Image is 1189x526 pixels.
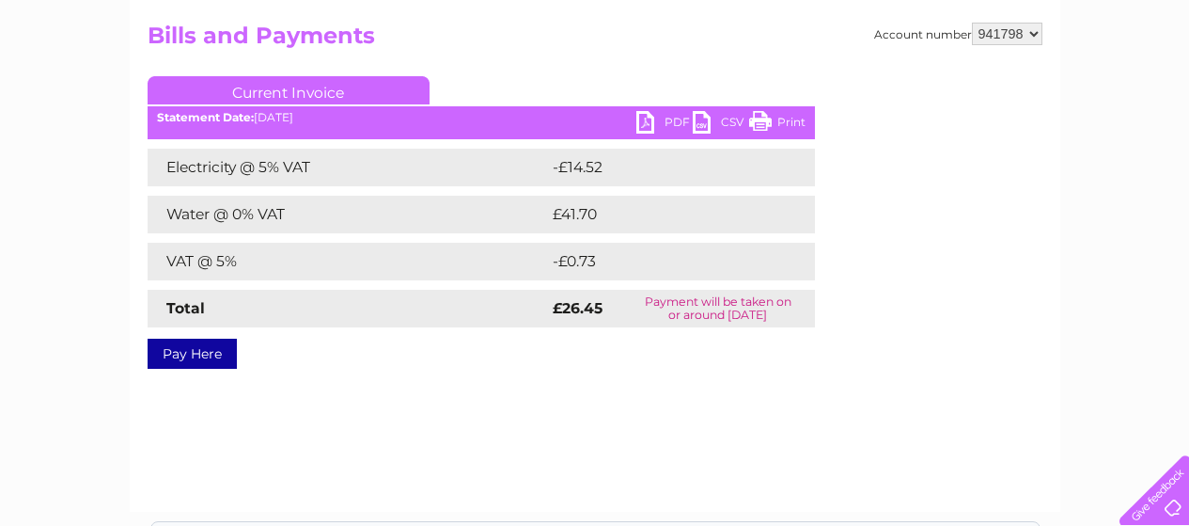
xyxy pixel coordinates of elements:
td: Electricity @ 5% VAT [148,149,548,186]
a: Blog [1025,80,1053,94]
a: Water [858,80,894,94]
a: Current Invoice [148,76,430,104]
td: -£0.73 [548,243,774,280]
div: Account number [874,23,1042,45]
a: Telecoms [958,80,1014,94]
b: Statement Date: [157,110,254,124]
strong: Total [166,299,205,317]
td: -£14.52 [548,149,778,186]
div: [DATE] [148,111,815,124]
h2: Bills and Payments [148,23,1042,58]
td: Water @ 0% VAT [148,196,548,233]
a: Print [749,111,806,138]
div: Clear Business is a trading name of Verastar Limited (registered in [GEOGRAPHIC_DATA] No. 3667643... [151,10,1040,91]
a: Contact [1064,80,1110,94]
strong: £26.45 [553,299,602,317]
td: VAT @ 5% [148,243,548,280]
td: £41.70 [548,196,775,233]
td: Payment will be taken on or around [DATE] [621,290,815,327]
img: logo.png [41,49,137,106]
a: PDF [636,111,693,138]
a: CSV [693,111,749,138]
a: Pay Here [148,339,237,369]
a: Log out [1127,80,1171,94]
a: 0333 014 3131 [835,9,964,33]
a: Energy [905,80,947,94]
